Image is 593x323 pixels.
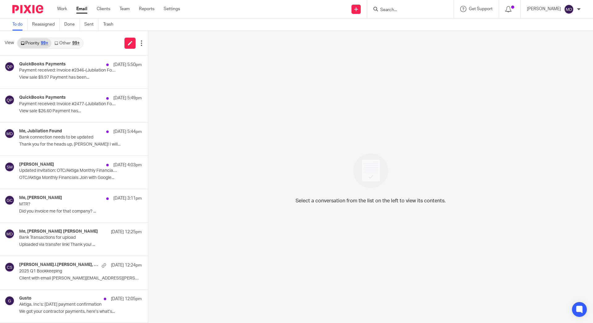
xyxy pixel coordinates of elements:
p: Payment received: Invoice #2477-(Jubilation Found) [19,101,117,107]
p: [DATE] 12:05pm [111,296,142,302]
a: To do [12,19,27,31]
p: [DATE] 3:11pm [113,195,142,201]
a: Reports [139,6,154,12]
a: Sent [84,19,99,31]
p: Thank you for the heads up, [PERSON_NAME]! I will... [19,142,142,147]
img: svg%3E [5,62,15,72]
p: [DATE] 5:50pm [113,62,142,68]
div: 99+ [72,41,80,45]
h4: [PERSON_NAME].l.[PERSON_NAME], [PERSON_NAME] [PERSON_NAME], Me [19,262,99,267]
p: Payment received: Invoice #2346-(Jubilation Found) [19,68,117,73]
p: Bank connection needs to be updated [19,135,117,140]
a: Other99+ [51,38,82,48]
div: 99+ [41,41,48,45]
p: Aktiga, Inc’s: [DATE] payment confirmation [19,302,117,307]
a: Email [76,6,87,12]
a: Work [57,6,67,12]
h4: [PERSON_NAME] [19,162,54,167]
img: Pixie [12,5,43,13]
p: [DATE] 4:03pm [113,162,142,168]
h4: Me, [PERSON_NAME] [19,195,62,201]
p: Bank Transactions for upload [19,235,117,240]
p: View sale $9.97 Payment has been... [19,75,142,80]
a: Trash [103,19,118,31]
img: svg%3E [5,262,15,272]
p: Client with email [PERSON_NAME][EMAIL_ADDRESS][PERSON_NAME][DOMAIN_NAME]... [19,276,142,281]
span: View [5,40,14,46]
p: [DATE] 12:24pm [111,262,142,268]
img: svg%3E [5,95,15,105]
h4: Gusto [19,296,32,301]
h4: QuickBooks Payments [19,95,66,100]
a: Priority99+ [18,38,51,48]
h4: QuickBooks Payments [19,62,66,67]
img: svg%3E [5,229,15,239]
p: Did you invoice me for that company? ... [19,209,142,214]
img: svg%3E [5,129,15,139]
p: OTC/Aktiga Monthly Financials Join with Google... [19,175,142,180]
p: MTR? [19,202,117,207]
p: Uploaded via transfer link! Thank you! ... [19,242,142,247]
p: 2025 Q1 Bookkeeping [19,269,117,274]
span: Get Support [469,7,493,11]
a: Team [120,6,130,12]
a: Clients [97,6,110,12]
img: svg%3E [5,195,15,205]
input: Search [380,7,435,13]
p: [DATE] 5:44pm [113,129,142,135]
h4: Me, [PERSON_NAME] [PERSON_NAME] [19,229,98,234]
p: We got your contractor payments, here’s what’s... [19,309,142,314]
a: Settings [164,6,180,12]
p: [DATE] 5:49pm [113,95,142,101]
p: [DATE] 12:25pm [111,229,142,235]
img: svg%3E [564,4,574,14]
img: image [349,149,392,192]
img: svg%3E [5,162,15,172]
h4: Me, Jubilation Found [19,129,62,134]
p: [PERSON_NAME] [527,6,561,12]
p: View sale $26.60 Payment has... [19,109,142,114]
img: svg%3E [5,296,15,306]
p: Select a conversation from the list on the left to view its contents. [296,197,446,205]
a: Reassigned [32,19,60,31]
p: Updated invitation: OTC/Aktiga Monthly Financials @ [DATE] 12pm - 1:30pm (EDT) ([EMAIL_ADDRESS][D... [19,168,117,173]
a: Done [64,19,80,31]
